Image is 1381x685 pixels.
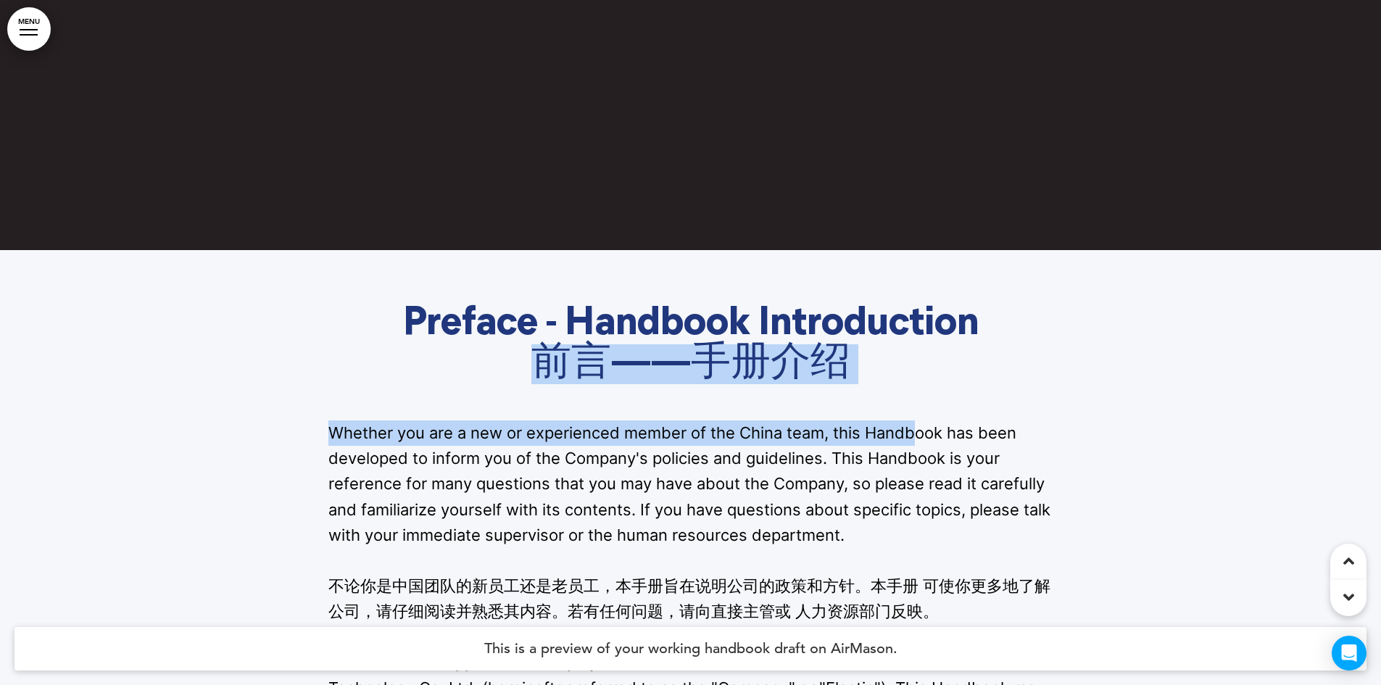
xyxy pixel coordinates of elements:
[7,7,51,51] a: MENU
[403,304,979,344] span: Preface - Handbook Introduction
[328,573,1053,624] p: 不论你是中国团队的新员工还是老员工，本手册旨在说明公司的政策和方针。本手册 可使你更多地了解公司，请仔细阅读并熟悉其内容。若有任何问题，请向直接主管或 人力资源部门反映。
[531,344,850,384] span: 前言——手册介绍
[328,420,1053,548] p: Whether you are a new or experienced member of the China team, this Handbook has been developed t...
[14,627,1367,671] h4: This is a preview of your working handbook draft on AirMason.
[1332,636,1367,671] div: Open Intercom Messenger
